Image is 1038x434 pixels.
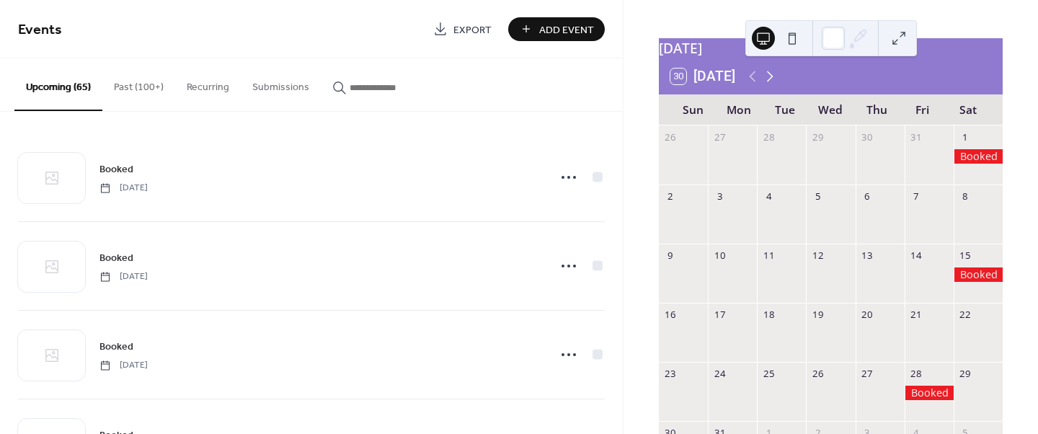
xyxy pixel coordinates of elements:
[762,308,775,321] div: 18
[861,249,874,262] div: 13
[99,161,133,177] a: Booked
[910,249,923,262] div: 14
[717,94,763,125] div: Mon
[175,58,241,110] button: Recurring
[664,368,677,381] div: 23
[861,190,874,203] div: 6
[762,368,775,381] div: 25
[861,130,874,143] div: 30
[812,190,825,203] div: 5
[808,94,854,125] div: Wed
[910,190,923,203] div: 7
[910,368,923,381] div: 28
[812,308,825,321] div: 19
[664,249,677,262] div: 9
[762,130,775,143] div: 28
[99,249,133,266] a: Booked
[853,94,900,125] div: Thu
[18,16,62,44] span: Events
[453,22,492,37] span: Export
[910,308,923,321] div: 21
[99,340,133,355] span: Booked
[99,338,133,355] a: Booked
[959,308,972,321] div: 22
[905,386,954,400] div: Booked
[539,22,594,37] span: Add Event
[959,190,972,203] div: 8
[910,130,923,143] div: 31
[508,17,605,41] button: Add Event
[762,249,775,262] div: 11
[99,270,148,283] span: [DATE]
[713,368,726,381] div: 24
[713,130,726,143] div: 27
[102,58,175,110] button: Past (100+)
[900,94,946,125] div: Fri
[812,130,825,143] div: 29
[954,149,1003,164] div: Booked
[762,190,775,203] div: 4
[664,130,677,143] div: 26
[959,249,972,262] div: 15
[959,130,972,143] div: 1
[99,182,148,195] span: [DATE]
[99,251,133,266] span: Booked
[959,368,972,381] div: 29
[812,368,825,381] div: 26
[945,94,991,125] div: Sat
[664,190,677,203] div: 2
[713,190,726,203] div: 3
[665,65,740,88] button: 30[DATE]
[861,368,874,381] div: 27
[713,249,726,262] div: 10
[670,94,717,125] div: Sun
[713,308,726,321] div: 17
[99,162,133,177] span: Booked
[812,249,825,262] div: 12
[659,38,1003,59] div: [DATE]
[99,359,148,372] span: [DATE]
[241,58,321,110] button: Submissions
[762,94,808,125] div: Tue
[861,308,874,321] div: 20
[14,58,102,111] button: Upcoming (65)
[422,17,502,41] a: Export
[664,308,677,321] div: 16
[954,267,1003,282] div: Booked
